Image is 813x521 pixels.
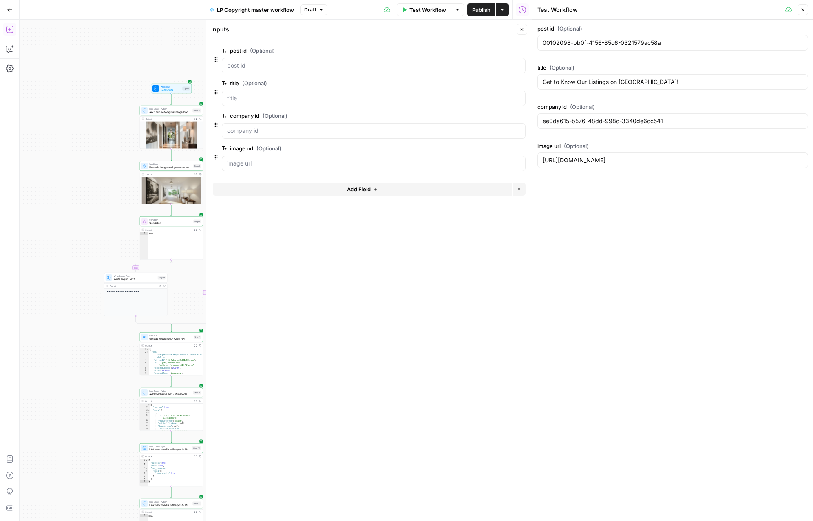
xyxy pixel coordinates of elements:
[300,4,327,15] button: Draft
[145,117,192,121] div: Output
[222,144,479,152] label: image url
[397,3,451,16] button: Test Workflow
[140,478,148,481] div: 8
[145,510,192,514] div: Output
[222,112,479,120] label: company id
[140,514,148,517] div: 1
[550,64,574,72] span: (Optional)
[140,406,150,409] div: 2
[149,337,192,341] span: Upload Media to LP CDN API
[193,391,201,395] div: Step 4
[171,486,172,498] g: Edge from step_14 to step_10
[149,503,191,507] span: Link new media in the post - Run Code
[304,6,316,13] span: Draft
[145,173,192,176] div: Output
[146,470,148,472] span: Toggle code folding, rows 5 through 7
[347,185,371,193] span: Add Field
[140,161,203,204] div: WorkflowDecode image and generate new one with ImagenStep 3Output
[211,25,514,33] div: Inputs
[146,467,148,470] span: Toggle code folding, rows 4 through 8
[114,274,156,278] span: Write Liquid Text
[192,109,201,113] div: Step 13
[140,459,148,462] div: 1
[222,79,479,87] label: title
[140,475,148,478] div: 7
[537,64,808,72] label: title
[149,392,192,396] span: Add media in CMS - Run Code
[227,94,520,102] input: title
[145,228,192,232] div: Output
[140,422,150,425] div: 7
[140,462,148,465] div: 2
[149,166,192,170] span: Decode image and generate new one with Imagen
[171,93,172,105] g: Edge from start to step_13
[467,3,495,16] button: Publish
[149,221,192,225] span: Condition
[149,500,191,503] span: Run Code · Python
[140,369,149,372] div: 6
[140,375,149,378] div: 8
[227,159,520,168] input: image url
[140,470,148,472] div: 5
[192,446,201,450] div: Step 14
[140,472,148,475] div: 6
[194,336,201,339] div: Step 1
[193,220,201,223] div: Step 7
[135,260,171,272] g: Edge from step_7 to step_9
[182,87,190,91] div: Inputs
[140,464,148,467] div: 3
[537,142,808,150] label: image url
[145,400,192,403] div: Output
[171,149,172,161] g: Edge from step_13 to step_3
[472,6,490,14] span: Publish
[140,121,203,154] img: j98cxlqjwpzwphjqgviu.png
[140,419,150,422] div: 6
[140,332,203,375] div: Call APIUpload Media to LP CDN APIStep 1Output{ "[URL] .com/generated_image_20250826_193613_bb2a ...
[537,24,808,33] label: post id
[140,409,150,412] div: 3
[409,6,446,14] span: Test Workflow
[140,362,149,367] div: 4
[140,425,150,428] div: 8
[149,163,192,166] span: Workflow
[140,443,203,486] div: Run Code · PythonLink new media in the post - Run CodeStep 14Output{ "success":true, "data":true,...
[140,467,148,470] div: 4
[222,46,479,55] label: post id
[146,348,149,351] span: Toggle code folding, rows 1 through 12
[140,404,150,406] div: 1
[140,348,149,351] div: 1
[136,316,172,325] g: Edge from step_9 to step_7-conditional-end
[140,84,203,93] div: WorkflowSet InputsInputs
[537,103,808,111] label: company id
[140,367,149,370] div: 5
[213,183,512,196] button: Add Field
[192,502,201,506] div: Step 10
[564,142,589,150] span: (Optional)
[149,445,191,448] span: Run Code · Python
[149,389,192,393] span: Run Code · Python
[161,88,181,92] span: Set Inputs
[217,6,294,14] span: LP Copyright master workflow
[256,144,281,152] span: (Optional)
[171,325,172,332] g: Edge from step_7-conditional-end to step_1
[145,344,192,347] div: Output
[149,448,191,452] span: Link new media in the post - Run Code
[145,455,192,458] div: Output
[140,359,149,362] div: 3
[263,112,287,120] span: (Optional)
[171,431,172,443] g: Edge from step_4 to step_14
[140,372,149,375] div: 7
[149,110,191,114] span: AWS bucket original image backup Run Code
[146,351,149,354] span: Toggle code folding, rows 2 through 11
[171,260,207,325] g: Edge from step_7 to step_7-conditional-end
[242,79,267,87] span: (Optional)
[227,127,520,135] input: company id
[110,285,156,288] div: Output
[140,412,150,415] div: 4
[171,375,172,387] g: Edge from step_1 to step_4
[148,412,150,415] span: Toggle code folding, rows 4 through 53
[161,85,181,88] span: Workflow
[140,216,203,260] div: ConditionConditionStep 7Outputnull
[140,106,203,149] div: Run Code · PythonAWS bucket original image backup Run CodeStep 13Output
[140,414,150,419] div: 5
